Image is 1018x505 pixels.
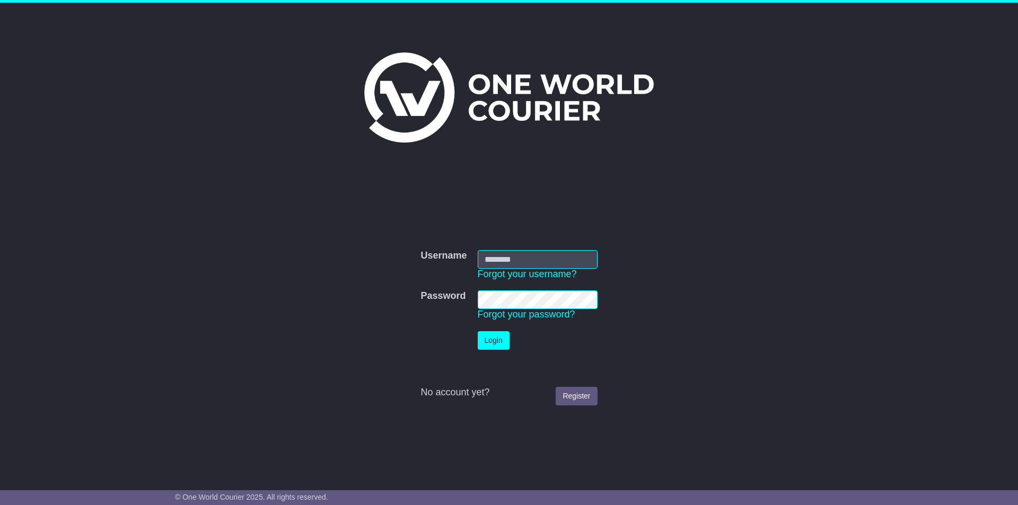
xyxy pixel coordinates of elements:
div: No account yet? [420,387,597,398]
a: Register [556,387,597,405]
label: Username [420,250,467,262]
img: One World [364,52,654,143]
a: Forgot your username? [478,269,577,279]
span: © One World Courier 2025. All rights reserved. [175,493,328,501]
a: Forgot your password? [478,309,575,320]
button: Login [478,331,510,350]
label: Password [420,290,466,302]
